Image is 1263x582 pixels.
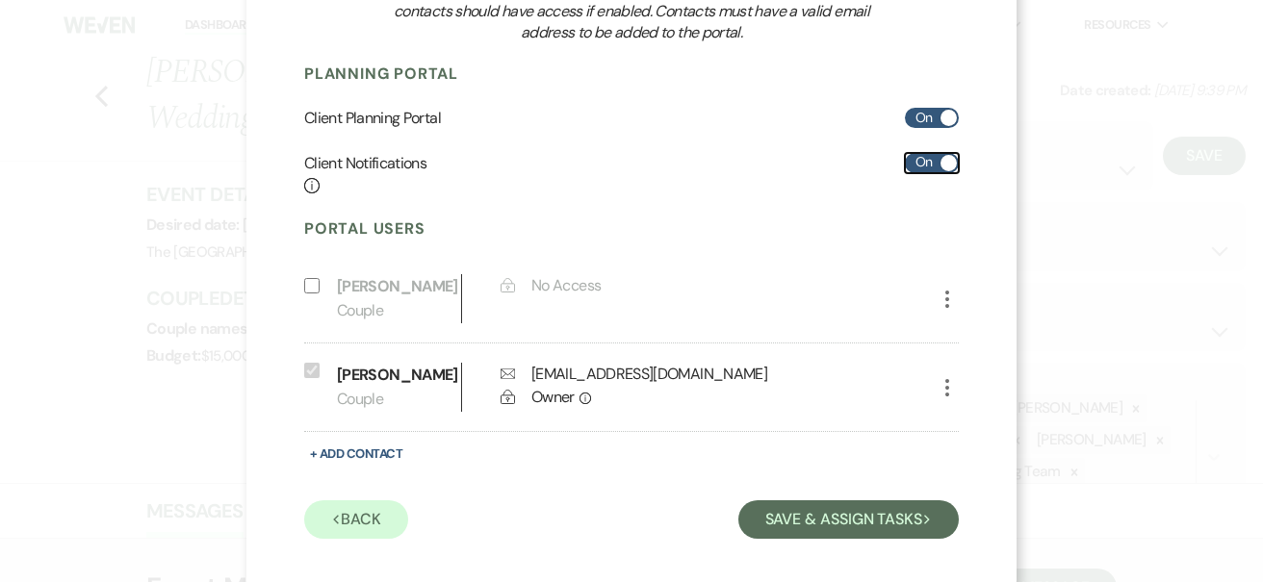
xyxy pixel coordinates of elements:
button: Save & Assign Tasks [738,500,959,539]
h4: Planning Portal [304,63,959,85]
h4: Portal Users [304,218,959,240]
div: No Access [531,274,991,297]
p: [PERSON_NAME] [337,274,451,299]
div: Owner [531,386,965,409]
span: On [915,150,933,174]
button: Back [304,500,408,539]
h6: Client Planning Portal [304,108,441,129]
h6: Client Notifications [304,153,426,196]
span: On [915,106,933,130]
p: [PERSON_NAME] [337,363,451,388]
div: [EMAIL_ADDRESS][DOMAIN_NAME] [531,363,767,386]
p: Couple [337,387,461,412]
button: + Add Contact [304,442,408,466]
p: Couple [337,298,461,323]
